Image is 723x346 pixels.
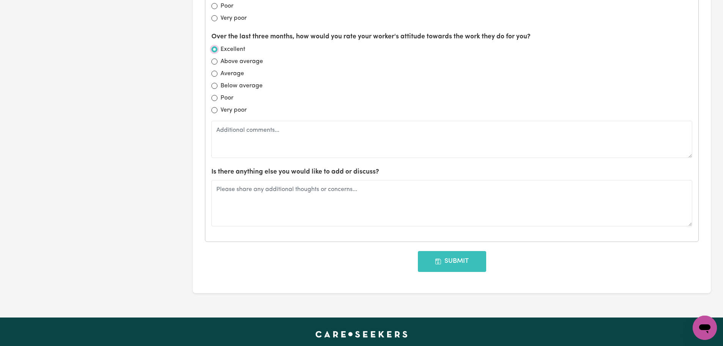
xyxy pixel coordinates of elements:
[221,93,233,103] label: Poor
[418,251,486,272] button: Submit
[221,57,263,66] label: Above average
[221,81,263,90] label: Below average
[211,32,531,42] label: Over the last three months, how would you rate your worker's attitude towards the work they do fo...
[221,106,247,115] label: Very poor
[221,69,244,78] label: Average
[221,14,247,23] label: Very poor
[211,167,379,177] label: Is there anything else you would like to add or discuss?
[221,2,233,11] label: Poor
[315,331,408,337] a: Careseekers home page
[693,316,717,340] iframe: Button to launch messaging window
[221,45,245,54] label: Excellent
